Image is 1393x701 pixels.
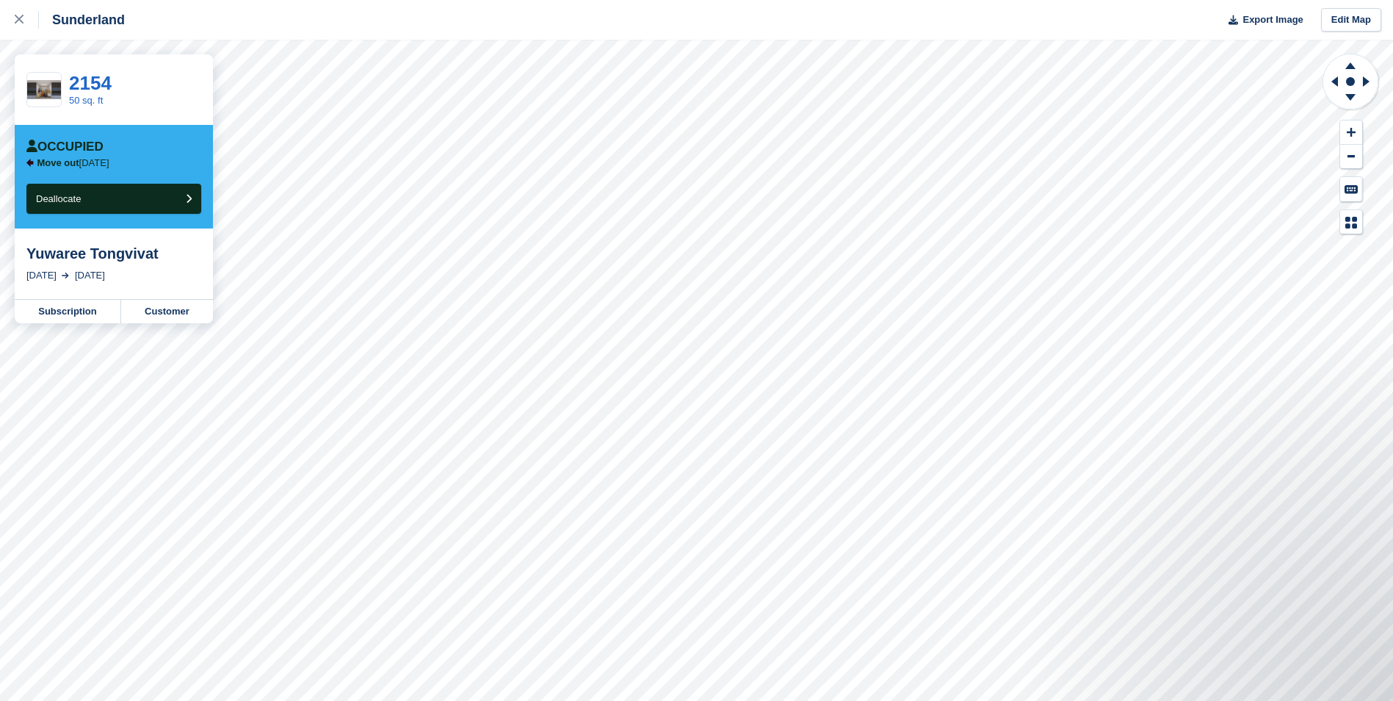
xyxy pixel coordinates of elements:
img: arrow-left-icn-90495f2de72eb5bd0bd1c3c35deca35cc13f817d75bef06ecd7c0b315636ce7e.svg [26,159,34,167]
span: Move out [37,157,79,168]
button: Zoom In [1340,121,1362,145]
div: [DATE] [26,268,57,283]
div: Sunderland [39,11,125,29]
a: 2154 [69,72,112,94]
p: [DATE] [37,157,109,169]
a: Subscription [15,300,121,323]
button: Map Legend [1340,210,1362,234]
button: Keyboard Shortcuts [1340,177,1362,201]
button: Zoom Out [1340,145,1362,169]
span: Export Image [1242,12,1303,27]
a: Customer [121,300,213,323]
a: Edit Map [1321,8,1381,32]
div: [DATE] [75,268,105,283]
span: Deallocate [36,193,81,204]
button: Deallocate [26,184,201,214]
div: Occupied [26,140,104,154]
div: Yuwaree Tongvivat [26,245,201,262]
img: 50%20SQ.FT.jpg [27,80,61,99]
img: arrow-right-light-icn-cde0832a797a2874e46488d9cf13f60e5c3a73dbe684e267c42b8395dfbc2abf.svg [62,273,69,278]
a: 50 sq. ft [69,95,103,106]
button: Export Image [1220,8,1303,32]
